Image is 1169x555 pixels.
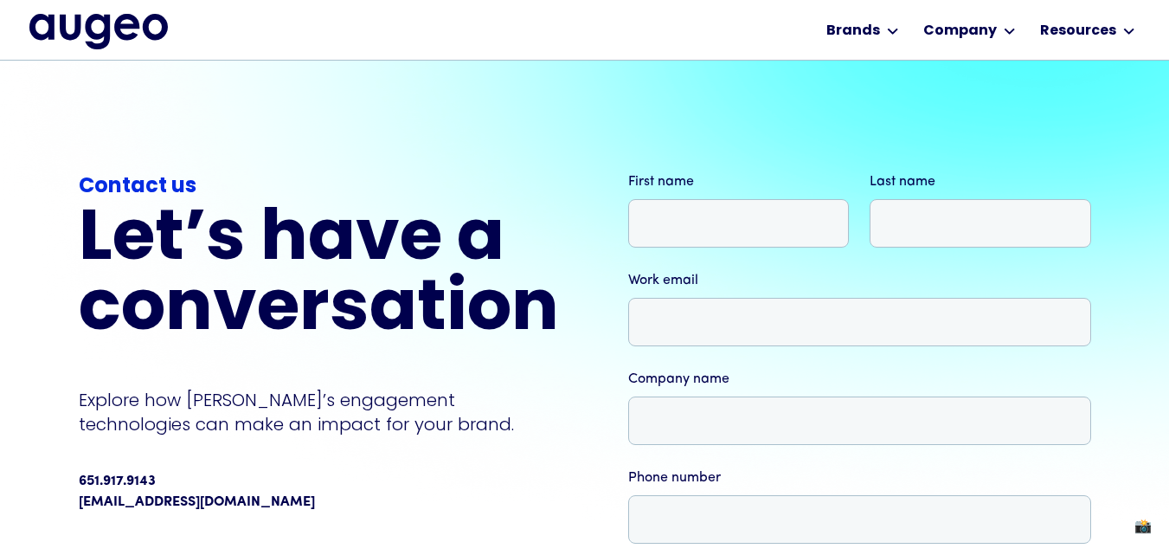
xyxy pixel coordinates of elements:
div: Take Screenshot [1134,517,1152,538]
label: Company name [628,369,1091,390]
div: Contact us [79,171,559,203]
label: First name [628,171,850,192]
div: Brands [826,21,880,42]
p: Explore how [PERSON_NAME]’s engagement technologies can make an impact for your brand. [79,388,559,436]
div: Resources [1040,21,1116,42]
div: Company [923,21,997,42]
label: Phone number [628,468,1091,488]
label: Work email [628,270,1091,291]
div: 651.917.9143 [79,471,156,492]
h2: Let’s have a conversation [79,206,559,346]
a: home [29,14,168,48]
img: Augeo's full logo in midnight blue. [29,14,168,48]
label: Last name [870,171,1091,192]
a: [EMAIL_ADDRESS][DOMAIN_NAME] [79,492,315,513]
